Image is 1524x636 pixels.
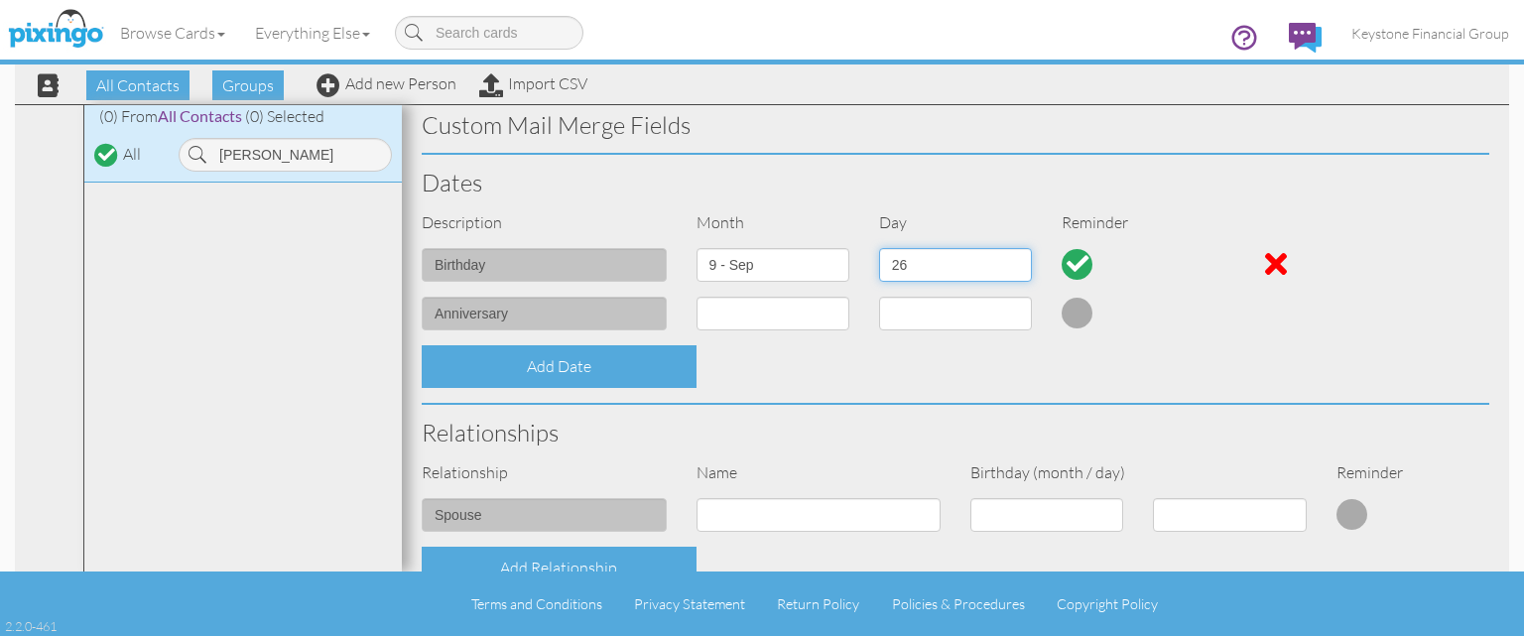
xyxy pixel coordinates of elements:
span: All Contacts [86,70,190,100]
span: Keystone Financial Group [1351,25,1509,42]
a: Copyright Policy [1057,595,1158,612]
h3: Relationships [422,420,1489,445]
input: Search cards [395,16,583,50]
a: Import CSV [479,73,587,93]
img: comments.svg [1289,23,1322,53]
div: Name [682,461,956,484]
a: Return Policy [777,595,859,612]
div: Relationship [407,461,682,484]
div: Add Date [422,345,697,388]
h3: Custom Mail Merge Fields [422,112,1489,138]
span: All Contacts [158,106,242,125]
div: Month [682,211,864,234]
a: Keystone Financial Group [1336,8,1524,59]
a: Add new Person [317,73,456,93]
div: Add Relationship [422,547,697,589]
span: (0) Selected [245,106,324,126]
div: (0) From [84,105,402,128]
a: Browse Cards [105,8,240,58]
h3: Dates [422,170,1489,195]
input: (e.g. Friend, Daughter) [422,498,667,532]
div: Day [864,211,1047,234]
div: Reminder [1322,461,1413,484]
div: Reminder [1047,211,1229,234]
a: Everything Else [240,8,385,58]
div: All [123,143,141,166]
div: 2.2.0-461 [5,617,57,635]
a: Terms and Conditions [471,595,602,612]
div: Description [407,211,682,234]
img: pixingo logo [3,5,108,55]
a: Privacy Statement [634,595,745,612]
div: Birthday (month / day) [955,461,1322,484]
span: Groups [212,70,284,100]
a: Policies & Procedures [892,595,1025,612]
